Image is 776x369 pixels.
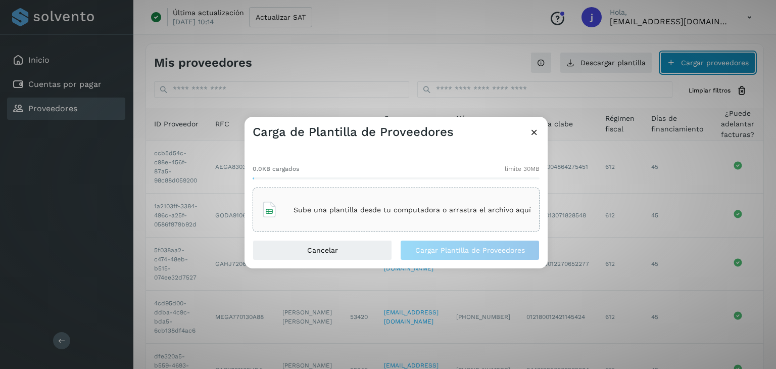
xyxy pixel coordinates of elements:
h3: Carga de Plantilla de Proveedores [253,125,454,140]
span: Cargar Plantilla de Proveedores [415,247,525,254]
span: Cancelar [307,247,338,254]
button: Cargar Plantilla de Proveedores [400,240,540,260]
p: Sube una plantilla desde tu computadora o arrastra el archivo aquí [294,206,531,214]
span: límite 30MB [505,164,540,173]
span: 0.0KB cargados [253,164,299,173]
button: Cancelar [253,240,392,260]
